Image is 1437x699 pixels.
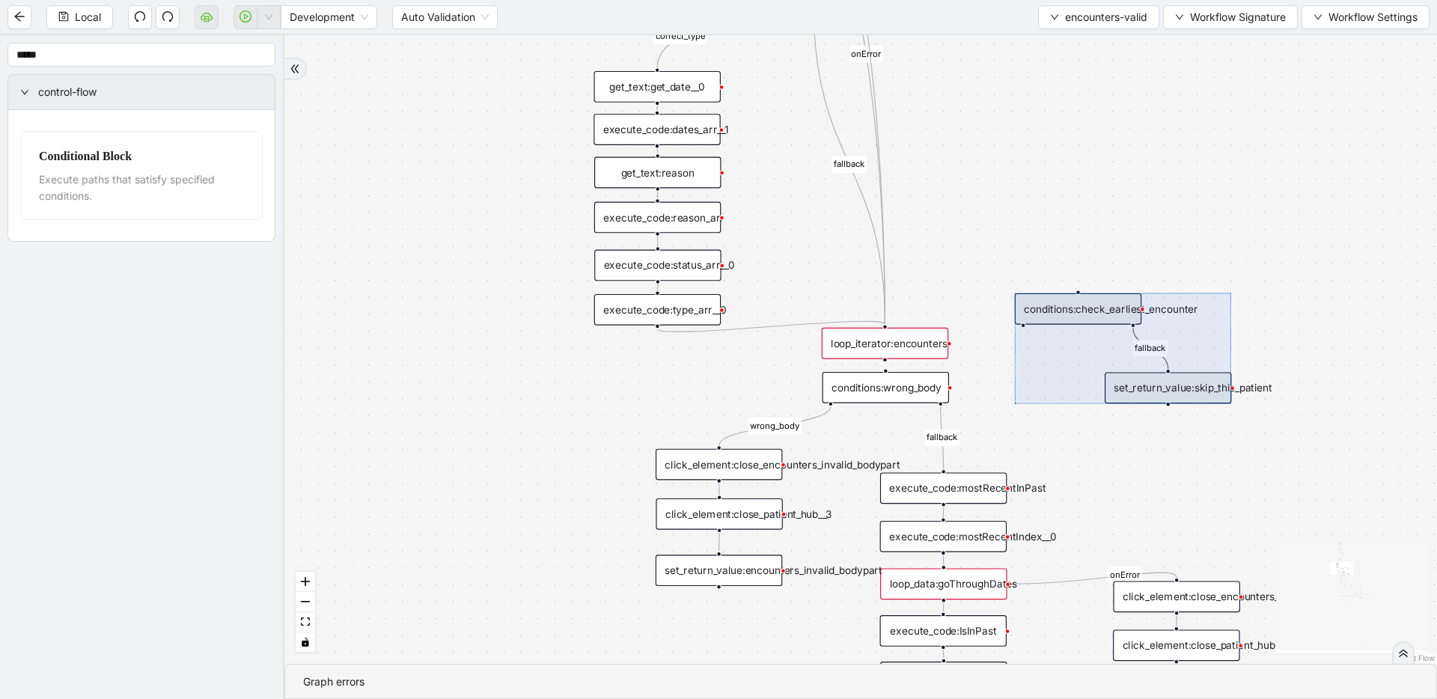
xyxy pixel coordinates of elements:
[239,10,251,22] span: play-circle
[656,449,782,480] div: click_element:close_encounters_invalid_bodypart
[657,321,885,332] g: Edge from execute_code:type_arr__0 to loop_iterator:encounters
[39,171,244,204] div: Execute paths that satisfy specified conditions.
[880,472,1007,504] div: execute_code:mostRecentInPast
[1175,13,1184,22] span: down
[303,674,1418,690] div: Graph errors
[880,615,1007,647] div: execute_code:IsInPast
[401,6,489,28] span: Auto Validation
[1302,5,1430,29] button: downWorkflow Settings
[156,5,180,29] button: redo
[1113,581,1239,612] div: click_element:close_encounters_invalid__0__0
[1328,9,1418,25] span: Workflow Settings
[39,147,244,165] div: Conditional Block
[296,612,315,632] button: fit view
[38,84,263,100] span: control-flow
[8,75,275,109] div: control-flow
[201,10,213,22] span: cloud-server
[1314,13,1322,22] span: down
[1050,13,1059,22] span: down
[594,157,721,189] div: get_text:reason
[822,328,948,359] div: loop_iterator:encounters
[823,372,949,403] div: conditions:wrong_body
[719,406,831,445] g: Edge from conditions:wrong_body to click_element:close_encounters_invalid_bodypart
[1010,567,1177,584] g: Edge from loop_data:goThroughDates to click_element:close_encounters_invalid__0__0
[1105,372,1231,403] div: set_return_value:skip_this_patient
[1190,9,1286,25] span: Workflow Signature
[234,5,257,29] button: play-circle
[1038,5,1159,29] button: downencounters-valid
[296,572,315,592] button: zoom in
[594,71,720,103] div: get_text:get_date__0
[290,6,368,28] span: Development
[880,568,1007,599] div: loop_data:goThroughDates
[594,294,721,326] div: execute_code:type_arr__0
[1113,629,1239,661] div: click_element:close_patient_hub
[594,114,720,145] div: execute_code:dates_arr__1
[1013,338,1034,358] span: plus-circle
[656,555,782,586] div: set_return_value:encounters_invalid_bodypart
[656,555,782,586] div: set_return_value:encounters_invalid_bodypartplus-circle
[75,9,101,25] span: Local
[7,5,31,29] button: arrow-left
[296,632,315,653] button: toggle interactivity
[1398,648,1409,659] span: double-right
[880,521,1007,552] div: execute_code:mostRecentIndex__0
[924,406,959,469] g: Edge from conditions:wrong_body to execute_code:mostRecentInPast
[128,5,152,29] button: undo
[264,13,273,22] span: down
[594,250,721,281] div: execute_code:status_arr__0
[46,5,113,29] button: saveLocal
[656,498,782,530] div: click_element:close_patient_hub__3
[1105,372,1231,403] div: set_return_value:skip_this_patientplus-circle
[290,64,300,74] span: double-right
[1158,416,1179,437] span: plus-circle
[1163,5,1298,29] button: downWorkflow Signature
[822,328,948,359] div: loop_iterator:encountersplus-circle
[58,11,69,22] span: save
[20,88,29,97] span: right
[195,5,219,29] button: cloud-server
[594,202,721,233] div: execute_code:reason_arr
[1065,9,1147,25] span: encounters-valid
[13,10,25,22] span: arrow-left
[1396,653,1435,662] a: React Flow attribution
[880,662,1007,693] div: conditions:inPast
[162,10,174,22] span: redo
[296,592,315,612] button: zoom out
[708,599,729,620] span: plus-circle
[134,10,146,22] span: undo
[257,5,281,29] button: down
[814,4,885,324] g: Edge from conditions:check_type to loop_iterator:encounters
[653,4,707,68] g: Edge from conditions:check_type to get_text:get_date__0
[719,533,720,552] g: Edge from click_element:close_patient_hub__3 to set_return_value:encounters_invalid_bodypart
[657,149,658,154] g: Edge from execute_code:dates_arr__1 to get_text:reason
